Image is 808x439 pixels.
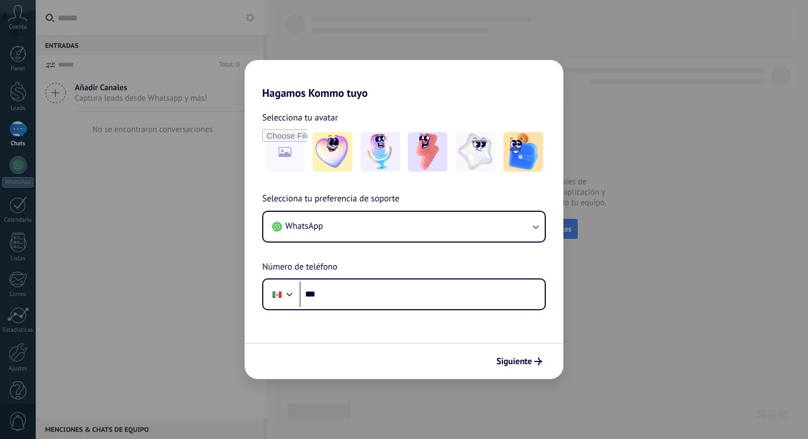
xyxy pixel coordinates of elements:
[262,111,338,125] span: Selecciona tu avatar
[267,283,287,306] div: Mexico: + 52
[313,132,352,172] img: -1.jpeg
[285,221,323,232] span: WhatsApp
[408,132,447,172] img: -3.jpeg
[245,60,563,100] h2: Hagamos Kommo tuyo
[263,212,545,242] button: WhatsApp
[503,132,543,172] img: -5.jpeg
[456,132,495,172] img: -4.jpeg
[491,352,547,371] button: Siguiente
[361,132,400,172] img: -2.jpeg
[496,358,532,365] span: Siguiente
[262,192,400,206] span: Selecciona tu preferencia de soporte
[262,260,337,275] span: Número de teléfono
